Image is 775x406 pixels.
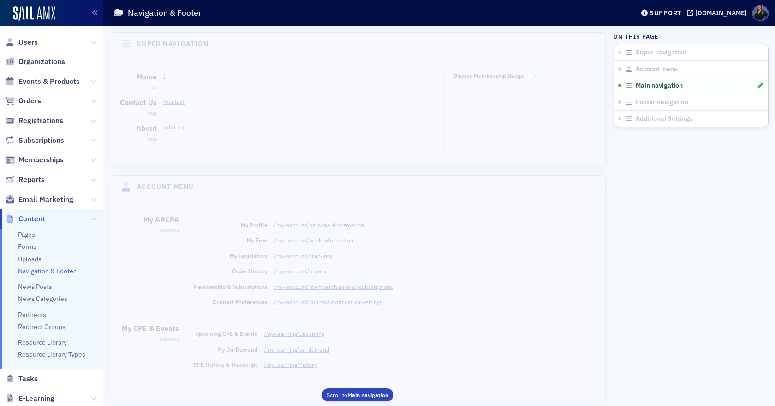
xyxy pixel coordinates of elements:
span: Account menu [636,65,678,73]
span: Additional Settings [636,115,692,123]
div: Support [650,9,681,17]
span: url [151,84,157,90]
span: Connect Preferences [213,298,268,306]
a: /my-account/work-information [274,236,360,244]
a: Orders [5,96,41,106]
a: /my-account/civic-info [274,252,339,260]
img: SailAMX [13,6,55,21]
span: My Firm [247,236,268,244]
button: Scroll toMain navigation [322,388,393,401]
span: Registrations [18,116,63,126]
a: News Posts [18,282,52,291]
span: Profile [752,5,769,21]
span: Organizations [18,57,65,67]
a: Users [5,37,38,47]
a: Reports [5,175,45,185]
span: page [147,136,157,142]
h3: About [120,123,157,134]
a: /my-learning/on-demand [264,345,336,353]
span: My Legislators [230,252,268,259]
span: Super navigation [636,48,686,57]
a: Forms [18,242,36,251]
a: Tasks [5,374,38,384]
span: Reports [18,175,45,185]
a: /my-learning/history [264,360,324,369]
a: E-Learning [5,394,54,404]
a: /my-account/connect-notification-settings [274,298,389,306]
a: /my-account/orders [274,267,333,275]
span: Users [18,37,38,47]
a: Uploads [18,255,42,263]
button: [DOMAIN_NAME] [687,10,750,16]
span: Upcoming CPE & Events [195,330,257,337]
a: Redirects [18,311,46,319]
a: Resource Library Types [18,350,85,359]
h4: Account menu [137,182,194,192]
a: Email Marketing [5,194,73,205]
span: Display Membership Badge [453,72,524,79]
a: Pages [18,230,35,239]
span: Footer navigation [636,98,688,106]
h3: My CPE & Events [122,323,179,334]
h3: My ARCPA [122,214,179,225]
span: Membership & Subscriptions [193,283,268,290]
span: Content [18,214,45,224]
span: E-Learning [18,394,54,404]
a: Content [5,214,45,224]
span: My On-Demand [217,346,257,353]
span: Email Marketing [18,194,73,205]
a: /my-account/memberships-and-subscriptions [274,282,400,291]
h3: Contact Us [120,97,157,108]
span: Memberships [18,155,64,165]
a: / [163,71,173,80]
span: submenu [160,227,179,233]
h1: Navigation & Footer [128,7,202,18]
a: Resource Library [18,338,67,347]
a: News Categories [18,294,67,303]
span: Order History [232,267,268,275]
span: Events & Products [18,76,80,87]
a: /my-learning/upcoming [264,330,331,338]
a: Organizations [5,57,65,67]
a: /about-us [163,123,196,131]
a: Events & Products [5,76,80,87]
a: /my-account/personal-information [274,221,371,229]
span: Tasks [18,374,38,384]
span: Main navigation [347,391,388,398]
h4: Super navigation [137,39,209,49]
span: submenu [160,336,179,342]
a: Memberships [5,155,64,165]
h3: Home [120,71,157,82]
a: Navigation & Footer [18,267,76,275]
span: Main navigation [636,82,683,90]
h4: On this page [614,32,769,41]
span: My Profile [241,221,268,229]
a: Subscriptions [5,135,64,146]
a: Redirect Groups [18,323,66,331]
span: Orders [18,96,41,106]
a: /contact [163,97,191,106]
span: Subscriptions [18,135,64,146]
a: Registrations [5,116,63,126]
div: [DOMAIN_NAME] [695,9,747,17]
span: CPE History & Transcript [193,361,257,368]
span: page [147,110,157,116]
